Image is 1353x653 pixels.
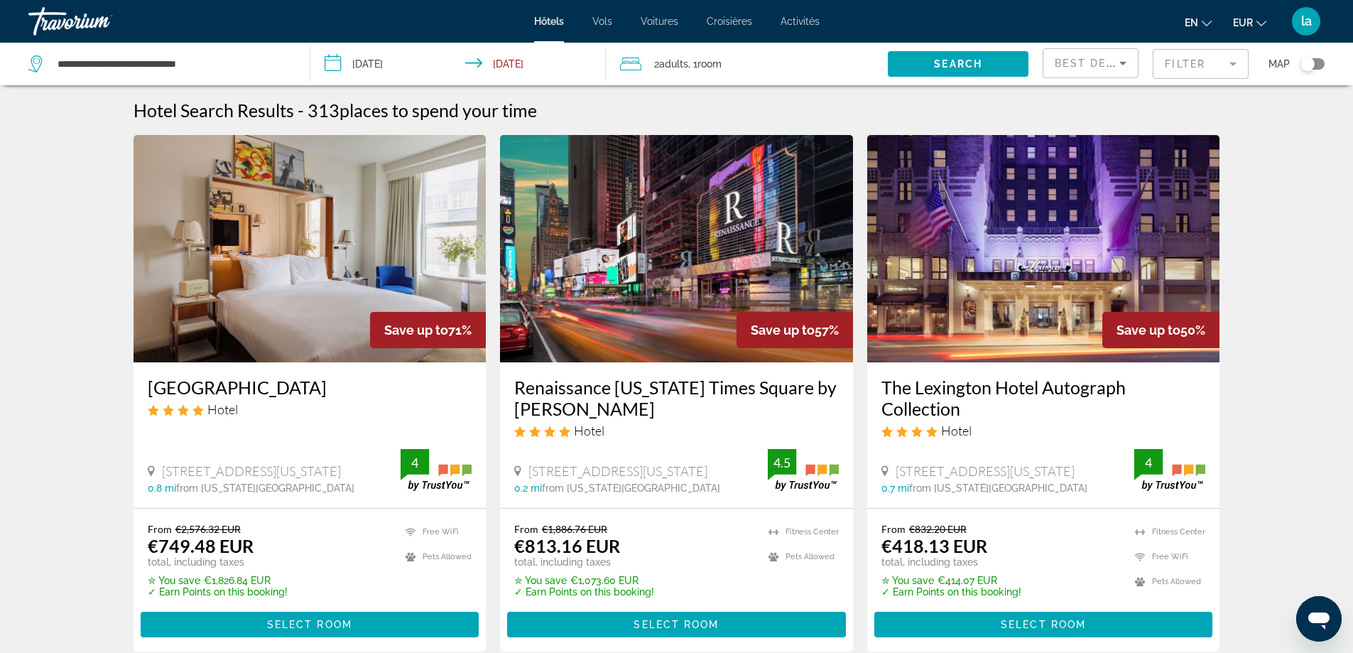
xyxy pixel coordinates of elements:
[761,548,839,566] li: Pets Allowed
[768,449,839,491] img: trustyou-badge.svg
[148,575,288,586] p: €1,826.84 EUR
[641,16,678,27] a: Voitures
[751,323,815,338] span: Save up to
[881,535,987,556] ins: €418.13 EUR
[881,575,934,586] span: ✮ You save
[267,619,352,630] span: Select Room
[500,135,853,362] img: Hotel image
[688,54,722,74] span: , 1
[1268,54,1290,74] span: Map
[761,523,839,541] li: Fitness Center
[881,377,1206,419] a: The Lexington Hotel Autograph Collection
[398,523,472,541] li: Free WiFi
[606,43,888,85] button: Travelers: 2 adults, 0 children
[1134,449,1205,491] img: trustyou-badge.svg
[148,575,200,586] span: ✮ You save
[768,454,796,471] div: 4.5
[888,51,1028,77] button: Search
[881,586,1021,598] p: ✓ Earn Points on this booking!
[339,99,537,121] span: places to spend your time
[1128,523,1205,541] li: Fitness Center
[1055,58,1129,69] span: Best Deals
[592,16,612,27] a: Vols
[654,54,688,74] span: 2
[542,523,607,535] del: €1,886.76 EUR
[896,463,1075,479] span: [STREET_ADDRESS][US_STATE]
[514,377,839,419] h3: Renaissance [US_STATE] Times Square by [PERSON_NAME]
[514,586,654,598] p: ✓ Earn Points on this booking!
[1296,596,1342,642] iframe: Bouton de lancement de la fenêtre de messagerie
[28,3,170,40] a: Travorium
[881,423,1206,438] div: 4 star Hotel
[1128,573,1205,590] li: Pets Allowed
[1102,312,1219,348] div: 50%
[542,482,720,494] span: from [US_STATE][GEOGRAPHIC_DATA]
[148,377,472,398] a: [GEOGRAPHIC_DATA]
[881,482,909,494] span: 0.7 mi
[298,99,304,121] span: -
[175,523,241,535] del: €2,576.32 EUR
[534,16,564,27] font: Hôtels
[1301,14,1312,28] font: la
[909,482,1087,494] span: from [US_STATE][GEOGRAPHIC_DATA]
[148,523,172,535] span: From
[1185,12,1212,33] button: Changer de langue
[881,556,1021,568] p: total, including taxes
[398,548,472,566] li: Pets Allowed
[874,612,1213,637] button: Select Room
[141,615,479,631] a: Select Room
[1290,58,1325,70] button: Toggle map
[514,575,567,586] span: ✮ You save
[1001,619,1086,630] span: Select Room
[162,463,341,479] span: [STREET_ADDRESS][US_STATE]
[148,556,288,568] p: total, including taxes
[148,535,254,556] ins: €749.48 EUR
[941,423,972,438] span: Hotel
[1128,548,1205,566] li: Free WiFi
[148,586,288,598] p: ✓ Earn Points on this booking!
[1185,17,1198,28] font: en
[1233,12,1266,33] button: Changer de devise
[507,612,846,637] button: Select Room
[514,575,654,586] p: €1,073.60 EUR
[881,575,1021,586] p: €414.07 EUR
[1134,454,1163,471] div: 4
[148,482,176,494] span: 0.8 mi
[1288,6,1325,36] button: Menu utilisateur
[401,454,429,471] div: 4
[514,423,839,438] div: 4 star Hotel
[737,312,853,348] div: 57%
[514,523,538,535] span: From
[634,619,719,630] span: Select Room
[514,556,654,568] p: total, including taxes
[1233,17,1253,28] font: EUR
[1116,323,1180,338] span: Save up to
[308,99,537,121] h2: 313
[528,463,707,479] span: [STREET_ADDRESS][US_STATE]
[697,58,722,70] span: Room
[867,135,1220,362] img: Hotel image
[384,323,448,338] span: Save up to
[1055,55,1126,72] mat-select: Sort by
[707,16,752,27] a: Croisières
[909,523,967,535] del: €832.20 EUR
[176,482,354,494] span: from [US_STATE][GEOGRAPHIC_DATA]
[574,423,604,438] span: Hotel
[507,615,846,631] a: Select Room
[1153,48,1249,80] button: Filter
[370,312,486,348] div: 71%
[934,58,982,70] span: Search
[781,16,820,27] a: Activités
[134,135,487,362] img: Hotel image
[401,449,472,491] img: trustyou-badge.svg
[514,535,620,556] ins: €813.16 EUR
